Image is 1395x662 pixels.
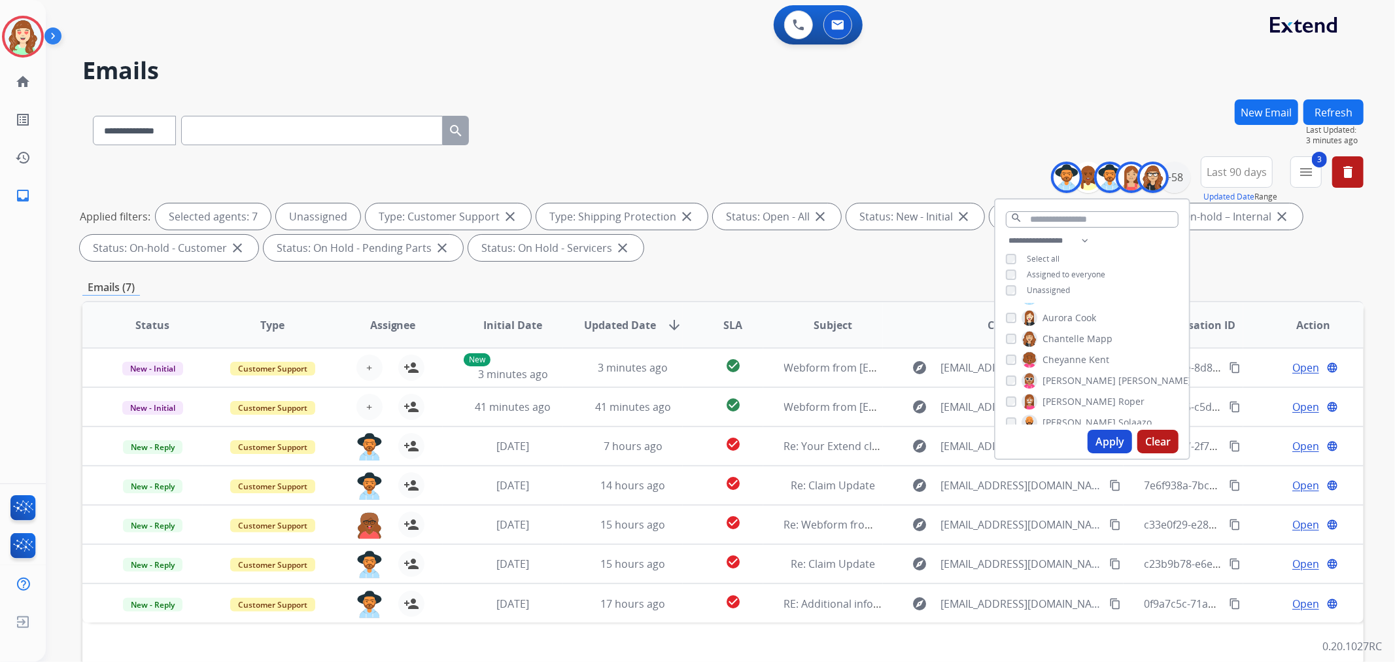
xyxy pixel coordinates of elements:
[496,597,529,611] span: [DATE]
[784,597,1134,611] span: RE: Additional information for 4e6bbe74-c387-4e8e-8e4c-8c4c8783322b
[15,188,31,203] mat-icon: inbox
[260,317,284,333] span: Type
[123,440,182,454] span: New - Reply
[15,112,31,128] mat-icon: list_alt
[1109,598,1121,610] mat-icon: content_copy
[1326,519,1338,531] mat-icon: language
[1027,269,1105,280] span: Assigned to everyone
[356,551,383,578] img: agent-avatar
[784,360,1080,375] span: Webform from [EMAIL_ADDRESS][DOMAIN_NAME] on [DATE]
[1292,438,1319,454] span: Open
[1274,209,1290,224] mat-icon: close
[784,439,952,453] span: Re: Your Extend claim is approved
[1229,519,1241,531] mat-icon: content_copy
[1326,598,1338,610] mat-icon: language
[1027,253,1059,264] span: Select all
[1089,353,1109,366] span: Kent
[725,515,741,531] mat-icon: check_circle
[1207,169,1267,175] span: Last 90 days
[988,317,1039,333] span: Customer
[1292,399,1319,415] span: Open
[912,556,927,572] mat-icon: explore
[1229,440,1241,452] mat-icon: content_copy
[846,203,984,230] div: Status: New - Initial
[912,517,927,532] mat-icon: explore
[1229,598,1241,610] mat-icon: content_copy
[404,438,419,454] mat-icon: person_add
[80,235,258,261] div: Status: On-hold - Customer
[230,519,315,532] span: Customer Support
[366,203,531,230] div: Type: Customer Support
[496,439,529,453] span: [DATE]
[123,519,182,532] span: New - Reply
[80,209,150,224] p: Applied filters:
[1292,556,1319,572] span: Open
[1075,311,1096,324] span: Cook
[784,400,1080,414] span: Webform from [EMAIL_ADDRESS][DOMAIN_NAME] on [DATE]
[230,440,315,454] span: Customer Support
[366,360,372,375] span: +
[404,517,419,532] mat-icon: person_add
[230,479,315,493] span: Customer Support
[1203,192,1254,202] button: Updated Date
[584,317,656,333] span: Updated Date
[1027,285,1070,296] span: Unassigned
[356,591,383,618] img: agent-avatar
[1306,125,1364,135] span: Last Updated:
[595,400,671,414] span: 41 minutes ago
[1229,401,1241,413] mat-icon: content_copy
[912,596,927,612] mat-icon: explore
[1042,416,1116,429] span: [PERSON_NAME]
[1087,332,1112,345] span: Mapp
[600,597,665,611] span: 17 hours ago
[404,399,419,415] mat-icon: person_add
[1145,557,1344,571] span: c23b9b78-e6ef-4d32-a4a1-4377e4e9109c
[912,478,927,493] mat-icon: explore
[496,478,529,493] span: [DATE]
[123,479,182,493] span: New - Reply
[1229,479,1241,491] mat-icon: content_copy
[434,240,450,256] mat-icon: close
[784,517,1098,532] span: Re: Webform from [EMAIL_ADDRESS][DOMAIN_NAME] on [DATE]
[230,362,315,375] span: Customer Support
[1340,164,1356,180] mat-icon: delete
[1042,353,1086,366] span: Cheyanne
[600,557,665,571] span: 15 hours ago
[1042,332,1084,345] span: Chantelle
[1118,416,1152,429] span: Solaazo
[156,203,271,230] div: Selected agents: 7
[1290,156,1322,188] button: 3
[1326,558,1338,570] mat-icon: language
[1118,395,1145,408] span: Roper
[1312,152,1327,167] span: 3
[356,433,383,461] img: agent-avatar
[1109,558,1121,570] mat-icon: content_copy
[502,209,518,224] mat-icon: close
[604,439,663,453] span: 7 hours ago
[370,317,416,333] span: Assignee
[82,279,140,296] p: Emails (7)
[1292,360,1319,375] span: Open
[122,362,183,375] span: New - Initial
[791,478,875,493] span: Re: Claim Update
[725,397,741,413] mat-icon: check_circle
[1326,479,1338,491] mat-icon: language
[725,554,741,570] mat-icon: check_circle
[230,558,315,572] span: Customer Support
[230,401,315,415] span: Customer Support
[725,594,741,610] mat-icon: check_circle
[15,74,31,90] mat-icon: home
[536,203,708,230] div: Type: Shipping Protection
[1322,638,1382,654] p: 0.20.1027RC
[1145,597,1342,611] span: 0f9a7c5c-71a9-456b-a18e-dc09238a96c1
[1201,156,1273,188] button: Last 90 days
[615,240,630,256] mat-icon: close
[496,557,529,571] span: [DATE]
[1292,596,1319,612] span: Open
[1152,317,1235,333] span: Conversation ID
[230,240,245,256] mat-icon: close
[483,317,542,333] span: Initial Date
[1303,99,1364,125] button: Refresh
[496,517,529,532] span: [DATE]
[1133,203,1303,230] div: Status: On-hold – Internal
